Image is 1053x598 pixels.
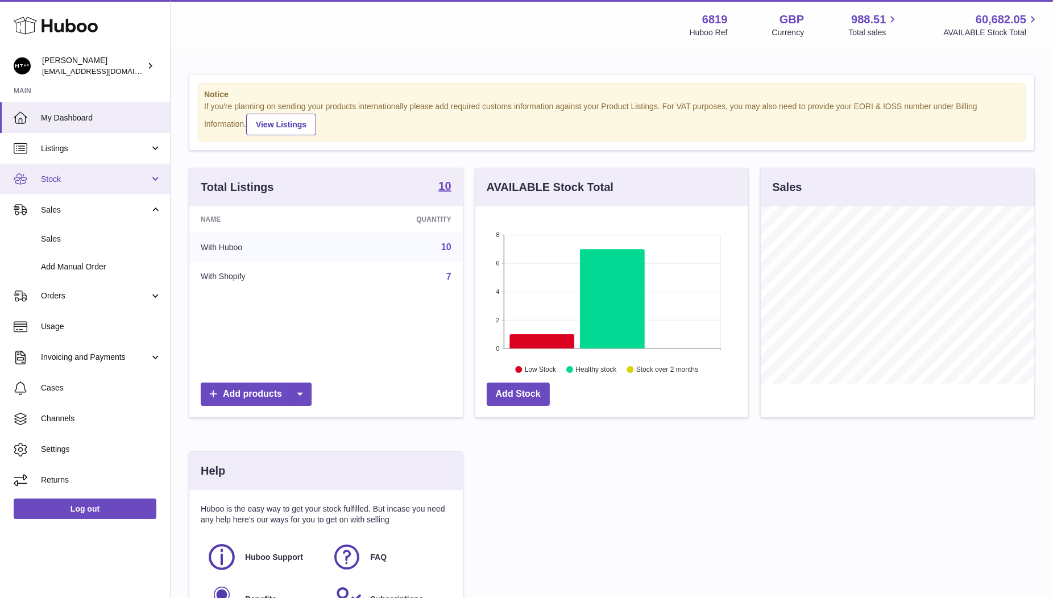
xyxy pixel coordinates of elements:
span: AVAILABLE Stock Total [943,27,1039,38]
span: Stock [41,174,150,185]
p: Huboo is the easy way to get your stock fulfilled. But incase you need any help here's our ways f... [201,504,451,525]
span: Cases [41,383,161,393]
a: Log out [14,499,156,519]
text: 8 [496,231,499,238]
text: 4 [496,288,499,295]
a: Add Stock [487,383,550,406]
span: Sales [41,234,161,244]
a: FAQ [331,542,445,572]
a: 7 [446,272,451,281]
span: Add Manual Order [41,261,161,272]
span: Returns [41,475,161,485]
a: 60,682.05 AVAILABLE Stock Total [943,12,1039,38]
span: Invoicing and Payments [41,352,150,363]
h3: Total Listings [201,180,274,195]
text: 0 [496,345,499,352]
img: amar@mthk.com [14,57,31,74]
text: 6 [496,260,499,267]
span: Listings [41,143,150,154]
text: Stock over 2 months [636,366,698,373]
a: Add products [201,383,312,406]
span: My Dashboard [41,113,161,123]
div: Currency [772,27,805,38]
div: If you're planning on sending your products internationally please add required customs informati... [204,101,1019,135]
text: Healthy stock [575,366,617,373]
th: Name [189,206,337,232]
div: [PERSON_NAME] [42,55,144,77]
span: Huboo Support [245,552,303,563]
div: Huboo Ref [690,27,728,38]
span: Orders [41,290,150,301]
h3: AVAILABLE Stock Total [487,180,613,195]
text: Low Stock [525,366,557,373]
a: 10 [438,180,451,194]
strong: GBP [780,12,804,27]
span: FAQ [370,552,387,563]
span: [EMAIL_ADDRESS][DOMAIN_NAME] [42,67,167,76]
td: With Huboo [189,232,337,262]
span: Total sales [848,27,899,38]
a: 988.51 Total sales [848,12,899,38]
span: Usage [41,321,161,332]
th: Quantity [337,206,462,232]
td: With Shopify [189,262,337,292]
strong: 10 [438,180,451,192]
h3: Sales [772,180,802,195]
span: 60,682.05 [976,12,1026,27]
span: Channels [41,413,161,424]
strong: Notice [204,89,1019,100]
a: 10 [441,242,451,252]
span: 988.51 [851,12,886,27]
span: Settings [41,444,161,455]
text: 2 [496,317,499,323]
h3: Help [201,463,225,479]
span: Sales [41,205,150,215]
a: View Listings [246,114,316,135]
a: Huboo Support [206,542,320,572]
strong: 6819 [702,12,728,27]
